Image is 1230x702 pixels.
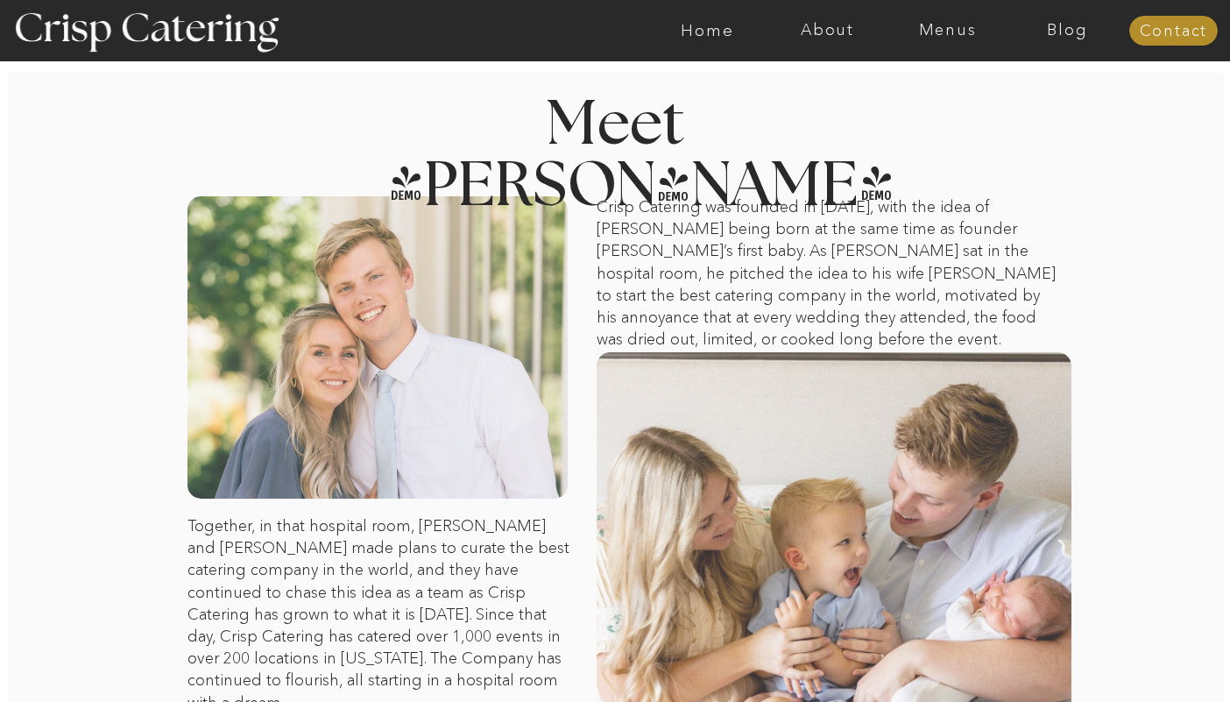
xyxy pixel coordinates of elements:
a: Blog [1007,22,1127,39]
a: Contact [1129,23,1218,40]
iframe: podium webchat widget bubble [1055,614,1230,702]
p: Crisp Catering was founded in [DATE], with the idea of [PERSON_NAME] being born at the same time ... [597,196,1061,352]
h2: Meet [PERSON_NAME] [388,95,842,164]
a: Menus [887,22,1007,39]
a: Home [647,22,767,39]
a: About [767,22,887,39]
